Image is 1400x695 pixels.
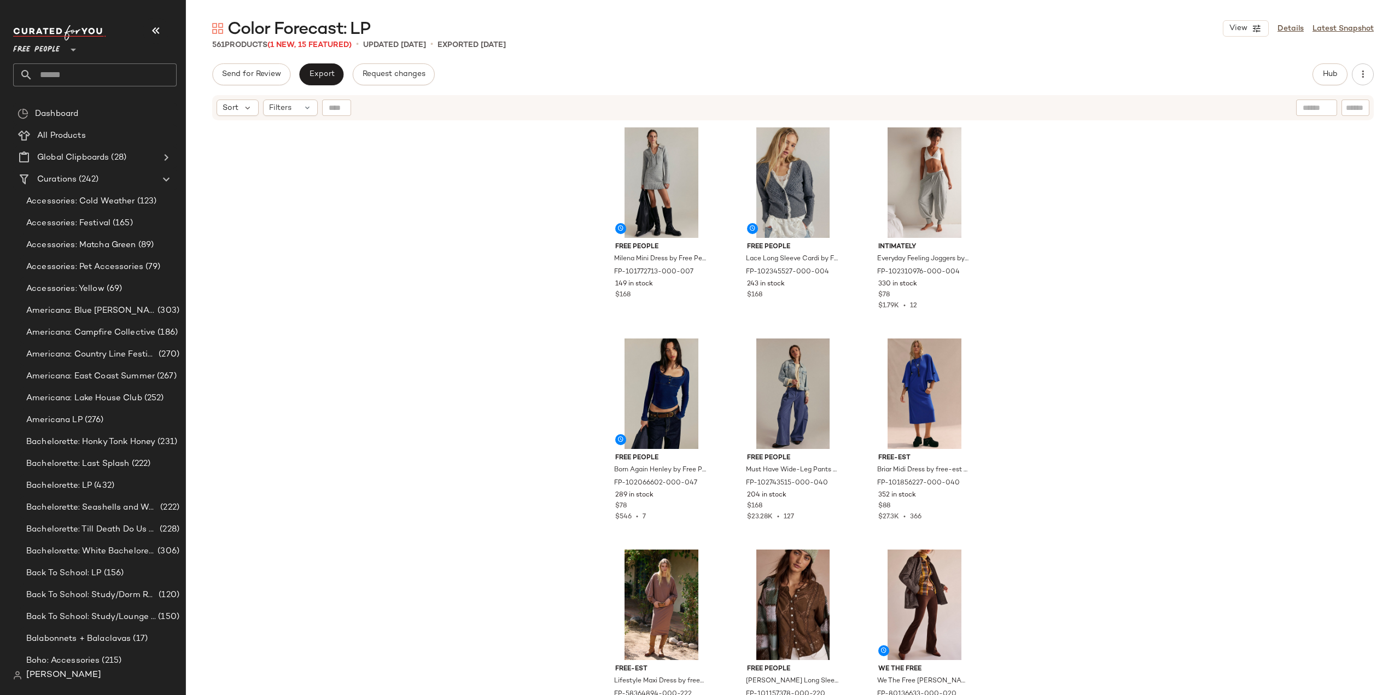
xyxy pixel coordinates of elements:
[356,38,359,51] span: •
[784,513,794,521] span: 127
[1229,24,1247,33] span: View
[155,545,179,558] span: (306)
[614,478,697,488] span: FP-102066602-000-047
[13,37,60,57] span: Free People
[746,267,829,277] span: FP-102345527-000-004
[363,39,426,51] p: updated [DATE]
[26,370,155,383] span: Americana: East Coast Summer
[870,338,979,449] img: 101856227_040_a
[17,108,28,119] img: svg%3e
[37,173,77,186] span: Curations
[615,290,631,300] span: $168
[878,513,899,521] span: $27.3K
[746,254,838,264] span: Lace Long Sleeve Cardi by Free People in Grey, Size: XS
[135,195,157,208] span: (123)
[212,23,223,34] img: svg%3e
[143,261,161,273] span: (79)
[615,279,653,289] span: 149 in stock
[156,589,179,601] span: (120)
[26,414,83,427] span: Americana LP
[13,671,22,680] img: svg%3e
[37,130,86,142] span: All Products
[26,261,143,273] span: Accessories: Pet Accessories
[26,305,155,317] span: Americana: Blue [PERSON_NAME] Baby
[26,326,155,339] span: Americana: Campfire Collective
[26,239,136,252] span: Accessories: Matcha Green
[83,414,104,427] span: (276)
[223,102,238,114] span: Sort
[878,302,899,309] span: $1.79K
[156,348,179,361] span: (270)
[26,283,104,295] span: Accessories: Yellow
[870,550,979,660] img: 80136633_020_0
[747,279,785,289] span: 243 in stock
[615,513,632,521] span: $546
[747,490,786,500] span: 204 in stock
[299,63,343,85] button: Export
[430,38,433,51] span: •
[738,127,848,238] img: 102345527_004_a
[615,501,627,511] span: $78
[878,664,971,674] span: We The Free
[614,267,693,277] span: FP-101772713-000-007
[910,302,917,309] span: 12
[26,217,110,230] span: Accessories: Festival
[155,436,177,448] span: (231)
[26,501,158,514] span: Bachelorette: Seashells and Wedding Bells
[878,490,916,500] span: 352 in stock
[37,151,109,164] span: Global Clipboards
[109,151,126,164] span: (28)
[747,664,839,674] span: Free People
[747,290,762,300] span: $168
[131,633,148,645] span: (17)
[104,283,122,295] span: (69)
[1322,70,1338,79] span: Hub
[746,465,838,475] span: Must Have Wide-Leg Pants by Free People in Blue, Size: US 14
[155,326,178,339] span: (186)
[614,465,707,475] span: Born Again Henley by Free People in Blue, Size: XL
[267,41,352,49] span: (1 New, 15 Featured)
[437,39,506,51] p: Exported [DATE]
[1277,23,1304,34] a: Details
[615,453,708,463] span: Free People
[1312,63,1347,85] button: Hub
[362,70,425,79] span: Request changes
[26,567,102,580] span: Back To School: LP
[606,338,716,449] img: 102066602_047_a
[212,41,225,49] span: 561
[773,513,784,521] span: •
[100,655,121,667] span: (215)
[870,127,979,238] img: 102310976_004_a
[877,676,970,686] span: We The Free [PERSON_NAME] Pull-On Cord Flare Jeans at Free People in Brown, Size: 28
[877,478,960,488] span: FP-101856227-000-040
[26,480,92,492] span: Bachelorette: LP
[92,480,114,492] span: (432)
[26,633,131,645] span: Balabonnets + Balaclavas
[878,453,971,463] span: free-est
[606,127,716,238] img: 101772713_007_a
[26,392,142,405] span: Americana: Lake House Club
[26,348,156,361] span: Americana: Country Line Festival
[878,501,890,511] span: $88
[212,63,290,85] button: Send for Review
[142,392,164,405] span: (252)
[26,611,156,623] span: Back To School: Study/Lounge Essentials
[26,195,135,208] span: Accessories: Cold Weather
[26,589,156,601] span: Back To School: Study/Dorm Room Essentials
[747,501,762,511] span: $168
[738,550,848,660] img: 101157378_220_a
[136,239,154,252] span: (89)
[26,545,155,558] span: Bachelorette: White Bachelorette Outfits
[899,302,910,309] span: •
[212,39,352,51] div: Products
[615,664,708,674] span: free-est
[13,25,106,40] img: cfy_white_logo.C9jOOHJF.svg
[615,490,654,500] span: 289 in stock
[353,63,435,85] button: Request changes
[1312,23,1374,34] a: Latest Snapshot
[308,70,334,79] span: Export
[221,70,281,79] span: Send for Review
[877,267,960,277] span: FP-102310976-000-004
[747,453,839,463] span: Free People
[155,370,177,383] span: (267)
